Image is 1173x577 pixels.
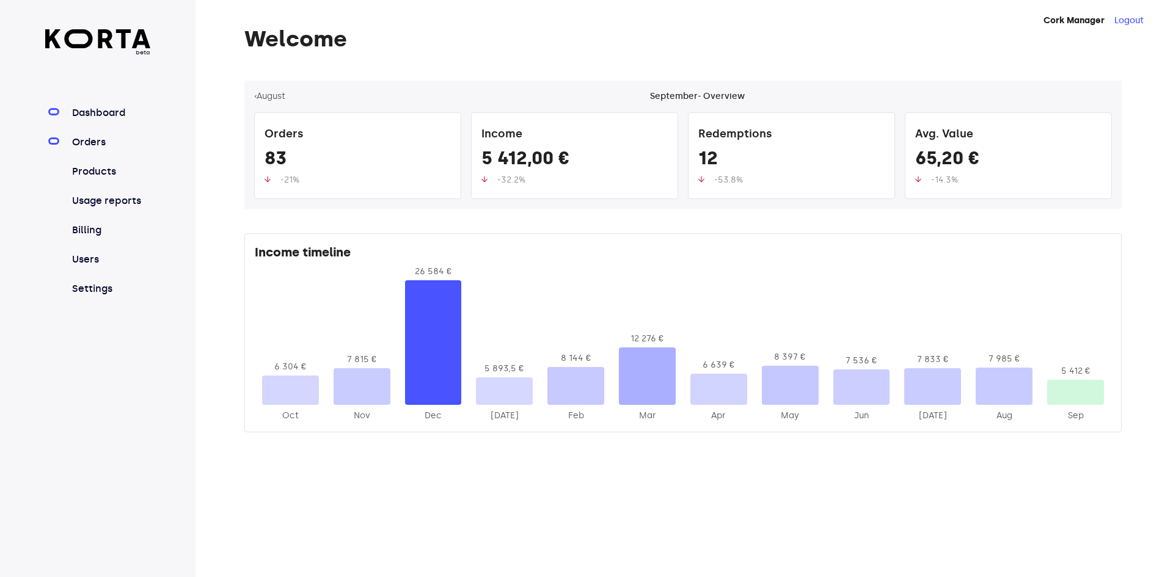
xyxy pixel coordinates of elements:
div: 7 536 € [833,355,890,367]
div: 7 815 € [334,354,390,366]
span: -21% [280,175,299,185]
button: ‹August [254,90,285,103]
button: Logout [1114,15,1144,27]
div: 2025-Jul [904,410,961,422]
img: up [481,176,488,183]
div: 5 412,00 € [481,147,668,174]
a: Settings [70,281,151,296]
img: up [915,176,921,183]
div: 26 584 € [405,266,462,278]
div: 2024-Oct [262,410,319,422]
div: 2024-Nov [334,410,390,422]
strong: Cork Manager [1043,15,1105,26]
a: Products [70,164,151,179]
div: Income timeline [255,244,1111,266]
a: beta [45,29,151,57]
div: 2025-Jun [833,410,890,422]
div: 12 276 € [619,333,676,345]
a: Dashboard [70,106,151,120]
span: -14.3% [931,175,958,185]
div: Orders [265,123,451,147]
div: 2025-Apr [690,410,747,422]
div: 7 833 € [904,354,961,366]
div: 2024-Dec [405,410,462,422]
div: 6 304 € [262,361,319,373]
div: 12 [698,147,885,174]
div: 8 144 € [547,352,604,365]
img: Korta [45,29,151,48]
div: Income [481,123,668,147]
div: Redemptions [698,123,885,147]
img: up [265,176,271,183]
div: 2025-May [762,410,819,422]
span: beta [45,48,151,57]
div: 7 985 € [976,353,1032,365]
div: 2025-Aug [976,410,1032,422]
div: 65,20 € [915,147,1102,174]
span: -53.8% [714,175,743,185]
div: 2025-Feb [547,410,604,422]
div: 5 412 € [1047,365,1104,377]
div: 2025-Jan [476,410,533,422]
div: 2025-Mar [619,410,676,422]
div: Avg. Value [915,123,1102,147]
span: -32.2% [497,175,525,185]
img: up [698,176,704,183]
a: Billing [70,223,151,238]
div: 8 397 € [762,351,819,363]
div: 83 [265,147,451,174]
div: 6 639 € [690,359,747,371]
a: Orders [70,135,151,150]
a: Users [70,252,151,267]
h1: Welcome [244,27,1122,51]
div: 5 893,5 € [476,363,533,375]
div: September - Overview [650,90,745,103]
a: Usage reports [70,194,151,208]
div: 2025-Sep [1047,410,1104,422]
